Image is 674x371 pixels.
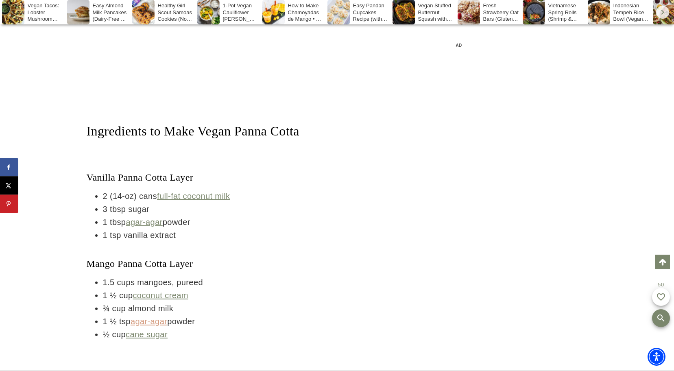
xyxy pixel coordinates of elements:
li: 3 tbsp sugar [103,203,413,216]
li: 1 tsp vanilla extract [103,229,413,242]
a: cane sugar [126,330,168,339]
li: ½ cup [103,328,413,341]
li: 1.5 cups mangoes, pureed [103,276,413,289]
span: Vanilla Panna Cotta Layer [87,172,194,183]
a: agar-agar [126,218,162,227]
span: Mango Panna Cotta Layer [87,258,193,269]
a: Scroll to top [655,255,670,269]
span: Ingredients to Make Vegan Panna Cotta [87,124,299,138]
a: full-fat coconut milk [157,192,230,201]
div: Just Add 1 Drop Of This Household Item To Any Dark Spot and Wait 3 Minutes [4,67,118,92]
li: 1 ½ tsp powder [103,315,413,328]
a: coconut cream [133,291,188,300]
li: 2 (14-oz) cans [103,190,413,203]
li: 1 tbsp powder [103,216,413,229]
li: ¾ cup almond milk [103,302,413,315]
div: Accessibility Menu [648,348,665,366]
iframe: Advertisement [454,41,576,285]
div: WellnessGuide [93,94,120,102]
li: 1 ½ cup [103,289,413,302]
span: AD [454,41,465,50]
a: agar-agar [131,317,167,326]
